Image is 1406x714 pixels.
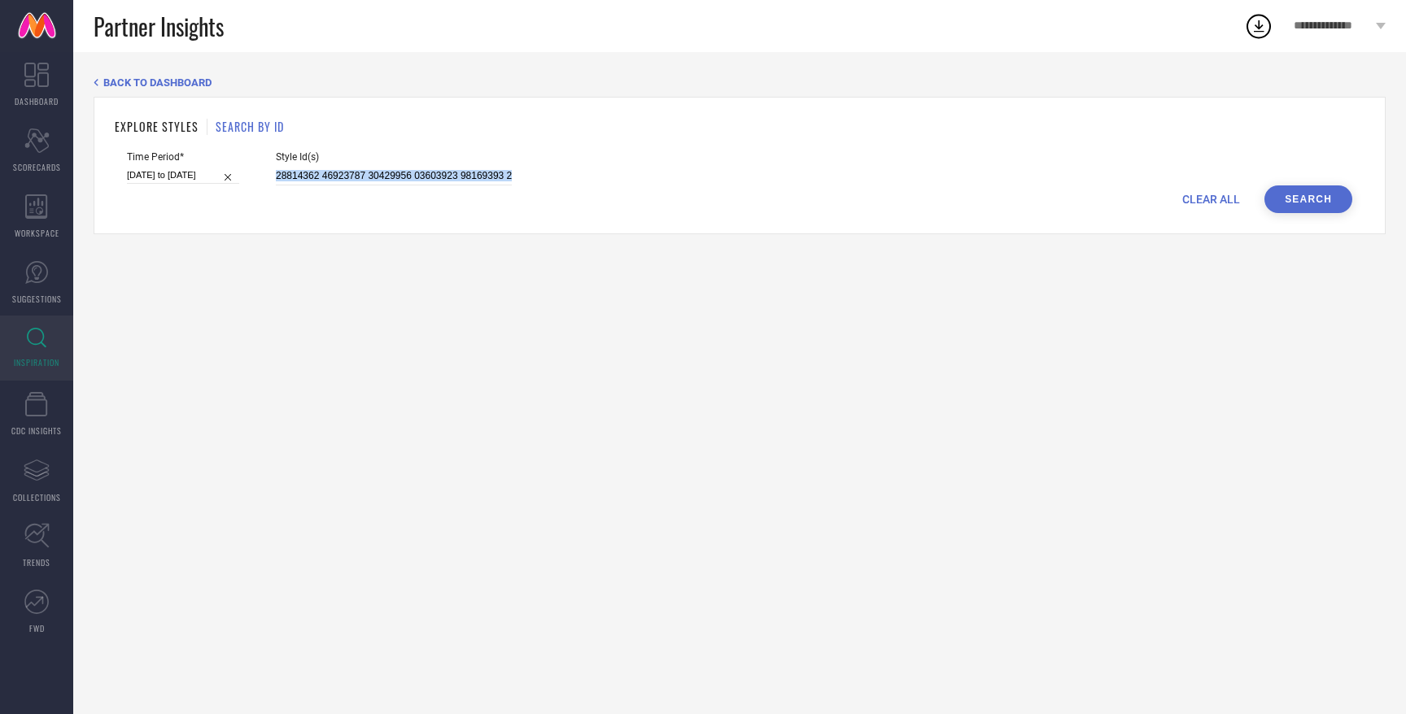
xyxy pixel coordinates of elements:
[216,118,284,135] h1: SEARCH BY ID
[23,556,50,568] span: TRENDS
[276,167,512,185] input: Enter comma separated style ids e.g. 12345, 67890
[11,424,62,437] span: CDC INSIGHTS
[12,293,62,305] span: SUGGESTIONS
[13,491,61,503] span: COLLECTIONS
[14,356,59,368] span: INSPIRATION
[127,167,239,184] input: Select time period
[29,622,45,634] span: FWD
[1264,185,1352,213] button: Search
[103,76,212,89] span: BACK TO DASHBOARD
[94,10,224,43] span: Partner Insights
[115,118,199,135] h1: EXPLORE STYLES
[94,76,1386,89] div: Back TO Dashboard
[1244,11,1273,41] div: Open download list
[1182,193,1240,206] span: CLEAR ALL
[15,95,59,107] span: DASHBOARD
[15,227,59,239] span: WORKSPACE
[13,161,61,173] span: SCORECARDS
[127,151,239,163] span: Time Period*
[276,151,512,163] span: Style Id(s)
